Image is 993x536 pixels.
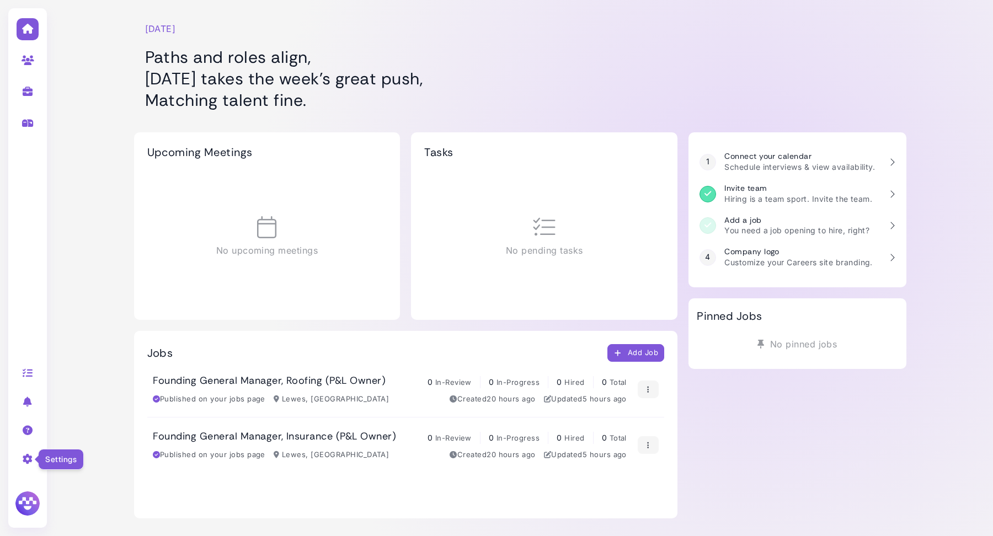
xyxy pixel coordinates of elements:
h3: Company logo [724,247,873,256]
span: Total [610,378,627,387]
h2: Upcoming Meetings [147,146,253,159]
h3: Founding General Manager, Roofing (P&L Owner) [153,375,386,387]
div: Created [450,449,536,460]
h1: Paths and roles align, [DATE] takes the week’s great push, Matching talent fine. [145,46,667,111]
time: [DATE] [145,22,176,35]
span: In-Progress [496,433,540,442]
span: In-Progress [496,378,540,387]
h2: Pinned Jobs [697,309,762,323]
span: Hired [564,378,584,387]
div: Updated [544,449,627,460]
div: Settings [38,449,84,470]
div: Published on your jobs page [153,394,265,405]
div: No upcoming meetings [147,170,387,303]
span: 0 [489,433,494,442]
span: Total [610,433,627,442]
time: Aug 14, 2025 [583,394,627,403]
div: Published on your jobs page [153,449,265,460]
span: 0 [602,377,607,387]
h3: Invite team [724,184,872,193]
span: In-Review [435,433,472,442]
div: 4 [700,249,716,266]
span: 0 [557,377,562,387]
a: Add a job You need a job opening to hire, right? [694,210,900,242]
h2: Jobs [147,346,173,360]
span: 0 [428,377,433,387]
span: 0 [428,433,433,442]
span: In-Review [435,378,472,387]
p: You need a job opening to hire, right? [724,224,869,236]
span: 0 [602,433,607,442]
span: Hired [564,433,584,442]
a: 1 Connect your calendar Schedule interviews & view availability. [694,146,900,178]
h3: Add a job [724,216,869,225]
div: Lewes, [GEOGRAPHIC_DATA] [274,394,389,405]
h3: Connect your calendar [724,152,875,161]
a: Invite team Hiring is a team sport. Invite the team. [694,178,900,210]
p: Schedule interviews & view availability. [724,161,875,173]
h2: Tasks [424,146,453,159]
div: Created [450,394,536,405]
h3: Founding General Manager, Insurance (P&L Owner) [153,431,397,443]
div: Updated [544,394,627,405]
div: Lewes, [GEOGRAPHIC_DATA] [274,449,389,460]
div: Add Job [613,347,659,359]
p: Customize your Careers site branding. [724,256,873,268]
div: No pending tasks [424,170,664,303]
div: 1 [700,154,716,170]
span: 0 [557,433,562,442]
time: Aug 13, 2025 [487,450,536,459]
a: 4 Company logo Customize your Careers site branding. [694,242,900,274]
p: Hiring is a team sport. Invite the team. [724,193,872,205]
time: Aug 13, 2025 [487,394,536,403]
div: No pinned jobs [697,334,898,355]
span: 0 [489,377,494,387]
button: Add Job [607,344,665,362]
img: Megan [14,490,41,517]
time: Aug 14, 2025 [583,450,627,459]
